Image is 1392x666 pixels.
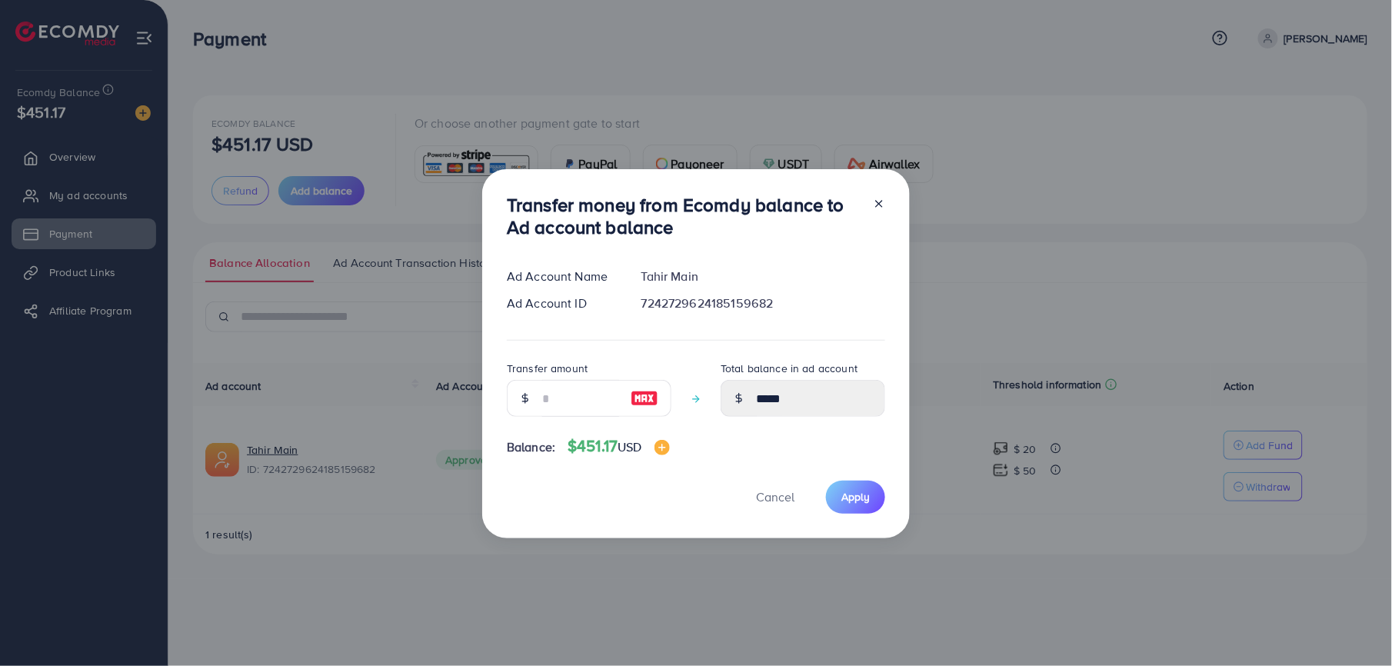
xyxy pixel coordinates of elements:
h3: Transfer money from Ecomdy balance to Ad account balance [507,194,861,238]
div: Tahir Main [629,268,897,285]
label: Total balance in ad account [721,361,858,376]
div: Ad Account ID [495,295,629,312]
div: 7242729624185159682 [629,295,897,312]
span: Balance: [507,438,555,456]
button: Apply [826,481,885,514]
img: image [654,440,670,455]
span: USD [618,438,641,455]
span: Cancel [756,488,794,505]
h4: $451.17 [568,437,670,456]
button: Cancel [737,481,814,514]
label: Transfer amount [507,361,588,376]
img: image [631,389,658,408]
span: Apply [841,489,870,504]
div: Ad Account Name [495,268,629,285]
